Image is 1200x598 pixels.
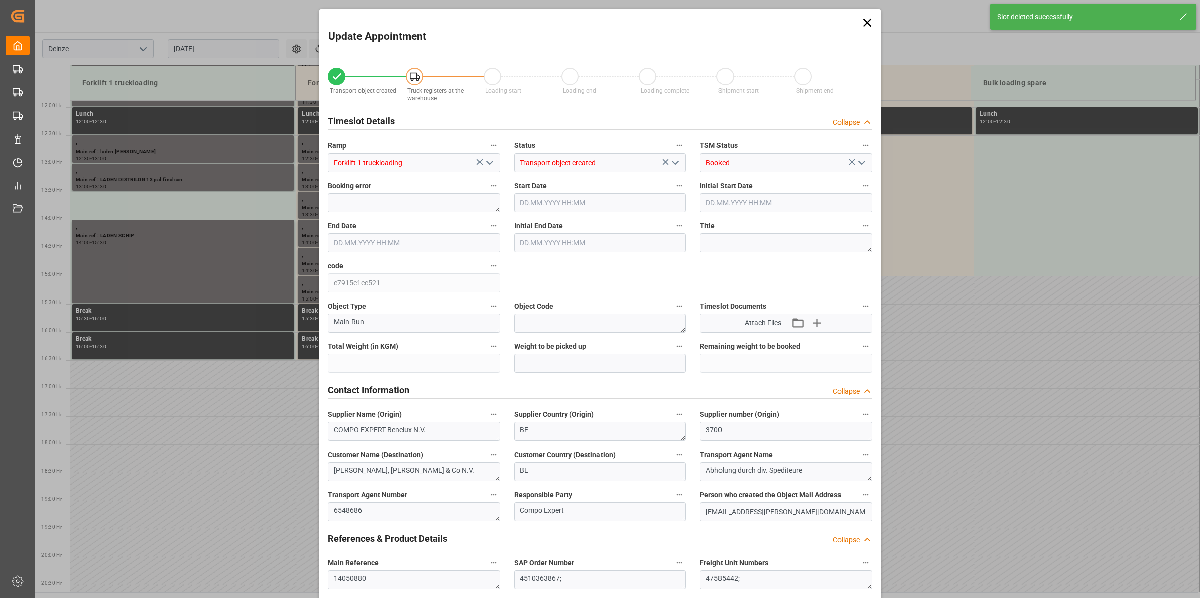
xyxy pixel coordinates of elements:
span: Start Date [514,181,547,191]
span: Attach Files [745,318,781,328]
div: Collapse [833,386,860,397]
button: Status [673,139,686,152]
button: Freight Unit Numbers [859,556,872,569]
button: Supplier number (Origin) [859,408,872,421]
button: Timeslot Documents [859,300,872,313]
button: End Date [487,219,500,232]
button: Ramp [487,139,500,152]
textarea: BE [514,422,686,441]
span: Transport Agent Number [328,490,407,500]
span: Initial End Date [514,221,563,231]
span: Shipment end [796,87,834,94]
h2: Timeslot Details [328,114,395,128]
span: Total Weight (in KGM) [328,341,398,352]
textarea: COMPO EXPERT Benelux N.V. [328,422,500,441]
textarea: Compo Expert [514,502,686,521]
textarea: 4510363867; [514,570,686,589]
h2: Update Appointment [328,29,426,45]
span: Remaining weight to be booked [700,341,800,352]
button: Responsible Party [673,488,686,501]
h2: References & Product Details [328,532,447,545]
span: Supplier Name (Origin) [328,409,402,420]
button: Initial Start Date [859,179,872,192]
textarea: 6548686 [328,502,500,521]
button: TSM Status [859,139,872,152]
span: Supplier Country (Origin) [514,409,594,420]
span: Weight to be picked up [514,341,586,352]
button: Remaining weight to be booked [859,340,872,353]
button: Title [859,219,872,232]
span: Responsible Party [514,490,572,500]
span: Person who created the Object Mail Address [700,490,841,500]
span: Timeslot Documents [700,301,766,312]
h2: Contact Information [328,383,409,397]
span: SAP Order Number [514,558,574,568]
span: Main Reference [328,558,379,568]
span: Loading complete [641,87,689,94]
button: open menu [667,155,682,171]
button: SAP Order Number [673,556,686,569]
button: open menu [481,155,496,171]
button: Weight to be picked up [673,340,686,353]
input: DD.MM.YYYY HH:MM [328,233,500,252]
button: Supplier Country (Origin) [673,408,686,421]
textarea: [PERSON_NAME], [PERSON_NAME] & Co N.V. [328,462,500,481]
span: Customer Country (Destination) [514,450,616,460]
span: Transport object created [330,87,396,94]
button: Person who created the Object Mail Address [859,488,872,501]
button: Customer Name (Destination) [487,448,500,461]
span: Transport Agent Name [700,450,773,460]
span: Loading end [563,87,596,94]
button: Object Type [487,300,500,313]
span: Supplier number (Origin) [700,409,779,420]
span: Status [514,140,535,151]
span: End Date [328,221,356,231]
span: Object Type [328,301,366,312]
div: Slot deleted successfully [997,12,1170,22]
input: Type to search/select [328,153,500,172]
span: Object Code [514,301,553,312]
button: Transport Agent Name [859,448,872,461]
textarea: Abholung durch div. Spediteure [700,462,872,481]
button: Customer Country (Destination) [673,448,686,461]
textarea: 47585442; [700,570,872,589]
span: Customer Name (Destination) [328,450,423,460]
div: Collapse [833,117,860,128]
textarea: Main-Run [328,314,500,333]
textarea: 14050880 [328,570,500,589]
div: Collapse [833,535,860,545]
span: TSM Status [700,140,738,151]
button: Object Code [673,300,686,313]
span: Freight Unit Numbers [700,558,768,568]
button: Initial End Date [673,219,686,232]
span: code [328,261,343,271]
button: Supplier Name (Origin) [487,408,500,421]
input: DD.MM.YYYY HH:MM [514,193,686,212]
span: Booking error [328,181,371,191]
input: DD.MM.YYYY HH:MM [514,233,686,252]
span: Ramp [328,140,346,151]
span: Loading start [485,87,521,94]
span: Title [700,221,715,231]
span: Truck registers at the warehouse [407,87,464,102]
textarea: 3700 [700,422,872,441]
span: Shipment start [718,87,759,94]
input: DD.MM.YYYY HH:MM [700,193,872,212]
button: Transport Agent Number [487,488,500,501]
textarea: BE [514,462,686,481]
input: Type to search/select [514,153,686,172]
span: Initial Start Date [700,181,753,191]
button: Total Weight (in KGM) [487,340,500,353]
button: Start Date [673,179,686,192]
button: code [487,259,500,272]
button: open menu [853,155,868,171]
button: Main Reference [487,556,500,569]
button: Booking error [487,179,500,192]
